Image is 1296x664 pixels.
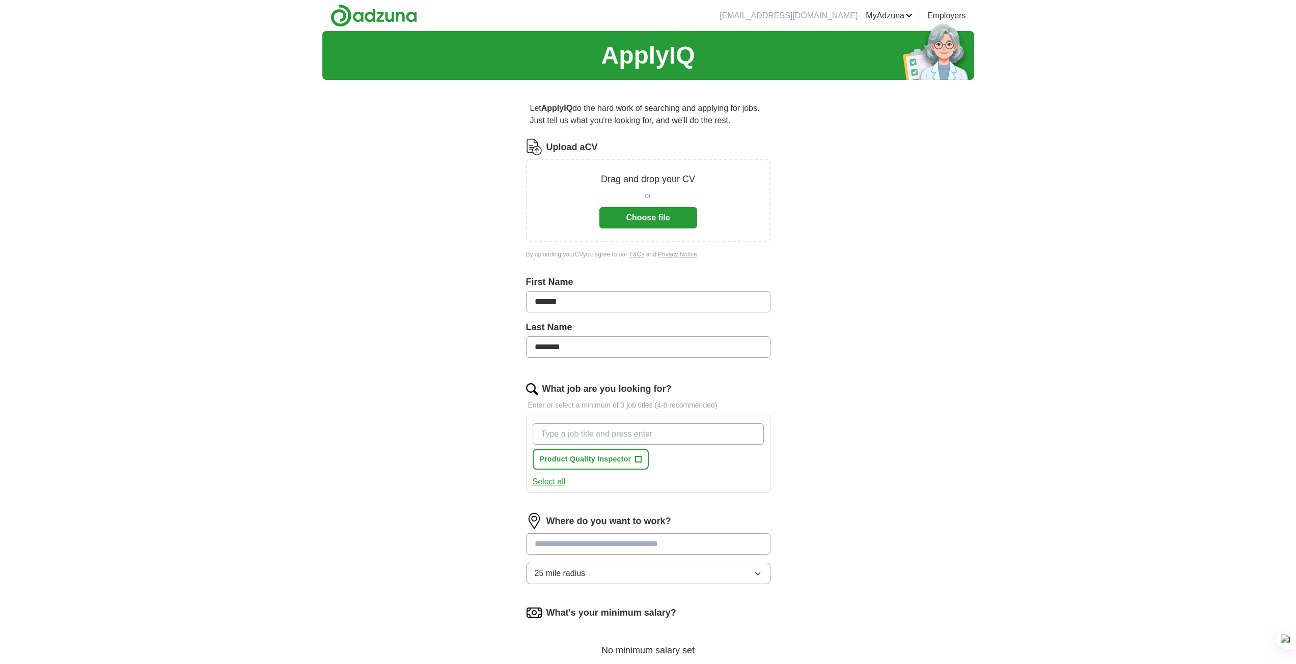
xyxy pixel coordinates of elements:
p: Let do the hard work of searching and applying for jobs. Just tell us what you're looking for, an... [526,98,770,131]
a: Privacy Notice [658,251,697,258]
strong: ApplyIQ [541,104,572,112]
button: Select all [533,476,566,488]
span: Product Quality Inspector [540,454,631,465]
p: Enter or select a minimum of 3 job titles (4-8 recommended) [526,400,770,411]
a: T&Cs [629,251,644,258]
label: What job are you looking for? [542,382,672,396]
button: Choose file [599,207,697,228]
p: Drag and drop your CV [601,172,695,186]
img: salary.png [526,604,542,621]
div: By uploading your CV you agree to our and . [526,250,770,259]
span: 25 mile radius [535,567,586,580]
img: location.png [526,513,542,529]
h1: ApplyIQ [601,37,695,74]
label: Where do you want to work? [546,514,671,528]
div: No minimum salary set [526,633,770,657]
label: First Name [526,275,770,289]
img: search.png [526,383,538,395]
a: MyAdzuna [866,10,913,22]
label: What's your minimum salary? [546,606,676,620]
a: Employers [927,10,966,22]
li: [EMAIL_ADDRESS][DOMAIN_NAME] [720,10,858,22]
label: Upload a CV [546,140,598,154]
button: Product Quality Inspector [533,449,649,470]
input: Type a job title and press enter [533,423,764,445]
img: CV Icon [526,139,542,155]
span: or [645,190,651,201]
button: 25 mile radius [526,563,770,584]
label: Last Name [526,321,770,334]
img: Adzuna logo [330,4,417,27]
